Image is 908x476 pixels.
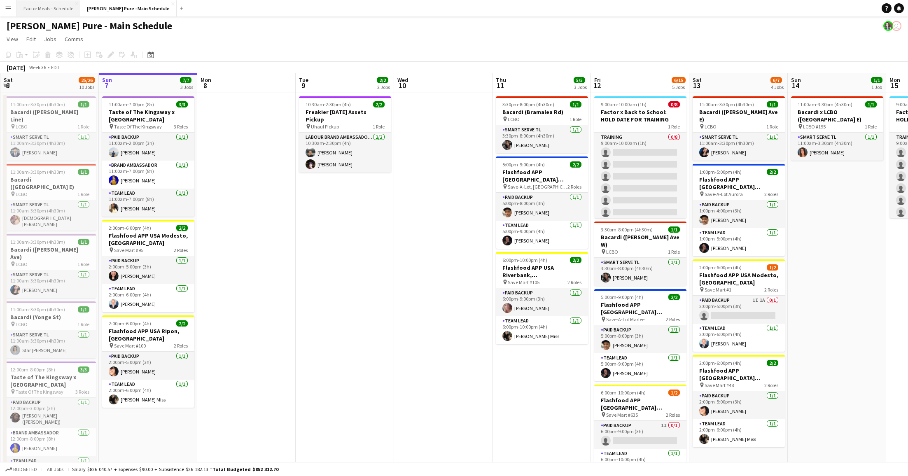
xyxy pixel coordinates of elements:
[27,64,48,70] span: Week 36
[693,228,785,256] app-card-role: Team Lead1/11:00pm-5:00pm (4h)[PERSON_NAME]
[496,108,588,116] h3: Bacardi (Bramalea Rd)
[594,397,686,411] h3: Flashfood APP [GEOGRAPHIC_DATA] [GEOGRAPHIC_DATA], [GEOGRAPHIC_DATA]
[78,306,89,313] span: 1/1
[508,184,567,190] span: Save-A-Lot, [GEOGRAPHIC_DATA]
[7,35,18,43] span: View
[4,398,96,428] app-card-role: Paid Backup1/112:00pm-3:00pm (3h)[PERSON_NAME] ([PERSON_NAME]) [PERSON_NAME]
[699,101,754,107] span: 11:00am-3:30pm (4h30m)
[16,389,63,395] span: Taste Of The Kingsway
[594,301,686,316] h3: Flashfood APP [GEOGRAPHIC_DATA] [GEOGRAPHIC_DATA], [GEOGRAPHIC_DATA]
[176,320,188,327] span: 2/2
[4,200,96,231] app-card-role: Smart Serve TL1/111:00am-3:30pm (4h30m)[DEMOGRAPHIC_DATA][PERSON_NAME]
[666,412,680,418] span: 2 Roles
[693,164,785,256] app-job-card: 1:00pm-5:00pm (4h)2/2Flashfood APP [GEOGRAPHIC_DATA] [GEOGRAPHIC_DATA], [GEOGRAPHIC_DATA] Save-A-...
[72,466,278,472] div: Salary $826 040.57 + Expenses $90.00 + Subsistence $26 182.13 =
[4,246,96,261] h3: Bacardi ([PERSON_NAME] Ave)
[16,124,28,130] span: LCBO
[594,222,686,286] app-job-card: 3:30pm-8:00pm (4h30m)1/1Bacardi ([PERSON_NAME] Ave W) LCBO1 RoleSmart Serve TL1/13:30pm-8:00pm (4...
[798,101,852,107] span: 11:00am-3:30pm (4h30m)
[4,234,96,298] app-job-card: 11:00am-3:30pm (4h30m)1/1Bacardi ([PERSON_NAME] Ave) LCBO1 RoleSmart Serve TL1/111:00am-3:30pm (4...
[4,108,96,123] h3: Bacardi ([PERSON_NAME] Line)
[699,169,742,175] span: 1:00pm-5:00pm (4h)
[176,225,188,231] span: 2/2
[102,96,194,217] app-job-card: 11:00am-7:00pm (8h)3/3Taste of The Kingsway x [GEOGRAPHIC_DATA] Taste Of The Kingsway3 RolesPaid ...
[102,133,194,161] app-card-role: Paid Backup1/111:00am-2:00pm (3h)[PERSON_NAME]
[78,169,89,175] span: 1/1
[764,382,778,388] span: 2 Roles
[570,101,581,107] span: 1/1
[4,428,96,456] app-card-role: Brand Ambassador1/112:00pm-8:00pm (8h)[PERSON_NAME]
[306,101,351,107] span: 10:30am-2:30pm (4h)
[102,315,194,408] app-job-card: 2:00pm-6:00pm (4h)2/2Flashfood APP USA Ripon, [GEOGRAPHIC_DATA] Save Mart #1002 RolesPaid Backup1...
[606,412,638,418] span: Save Mart #635
[496,252,588,344] app-job-card: 6:00pm-10:00pm (4h)2/2Flashfood APP USA Riverbank, [GEOGRAPHIC_DATA] Save Mart #1052 RolesPaid Ba...
[180,84,193,90] div: 3 Jobs
[496,316,588,344] app-card-role: Team Lead1/16:00pm-10:00pm (4h)[PERSON_NAME] Miss
[4,301,96,358] app-job-card: 11:00am-3:30pm (4h30m)1/1Bacardi (Yonge St) LCBO1 RoleSmart Serve TL1/111:00am-3:30pm (4h30m)Star...
[496,193,588,221] app-card-role: Paid Backup1/15:00pm-8:00pm (3h)[PERSON_NAME]
[601,294,643,300] span: 5:00pm-9:00pm (4h)
[4,270,96,298] app-card-role: Smart Serve TL1/111:00am-3:30pm (4h30m)[PERSON_NAME]
[10,366,55,373] span: 12:00pm-8:00pm (8h)
[767,264,778,271] span: 1/2
[666,316,680,322] span: 2 Roles
[102,220,194,312] app-job-card: 2:00pm-6:00pm (4h)2/2Flashfood APP USA Modesto, [GEOGRAPHIC_DATA] Save Mart #952 RolesPaid Backup...
[594,96,686,218] div: 9:00am-10:00am (1h)0/8Factor x Back to School: HOLD DATE FOR TRAINING1 RoleTraining0/89:00am-10:0...
[44,35,56,43] span: Jobs
[791,96,883,161] app-job-card: 11:00am-3:30pm (4h30m)1/1Bacardi x LCBO ([GEOGRAPHIC_DATA] E) LCBO #1951 RoleSmart Serve TL1/111:...
[78,101,89,107] span: 1/1
[212,466,278,472] span: Total Budgeted $852 312.70
[109,101,154,107] span: 11:00am-7:00pm (8h)
[668,249,680,255] span: 1 Role
[508,116,520,122] span: LCBO
[495,81,506,90] span: 11
[693,355,785,447] app-job-card: 2:00pm-6:00pm (4h)2/2Flashfood APP [GEOGRAPHIC_DATA] [GEOGRAPHIC_DATA], [GEOGRAPHIC_DATA] Save Ma...
[180,77,191,83] span: 7/7
[693,259,785,352] div: 2:00pm-6:00pm (4h)1/2Flashfood APP USA Modesto, [GEOGRAPHIC_DATA] Save Mart #12 RolesPaid Backup1...
[51,64,60,70] div: EDT
[2,81,13,90] span: 6
[299,108,391,123] h3: Freakier [DATE] Assets Pickup
[770,77,782,83] span: 6/7
[693,108,785,123] h3: Bacardi ([PERSON_NAME] Ave E)
[693,200,785,228] app-card-role: Paid Backup1/11:00pm-4:00pm (3h)[PERSON_NAME]
[79,77,95,83] span: 25/26
[601,101,647,107] span: 9:00am-10:00am (1h)
[496,168,588,183] h3: Flashfood APP [GEOGRAPHIC_DATA] [GEOGRAPHIC_DATA], [GEOGRAPHIC_DATA]
[79,84,95,90] div: 10 Jobs
[102,327,194,342] h3: Flashfood APP USA Ripon, [GEOGRAPHIC_DATA]
[672,84,685,90] div: 5 Jobs
[10,169,65,175] span: 11:00am-3:30pm (4h30m)
[80,0,177,16] button: [PERSON_NAME] Pure - Main Schedule
[693,296,785,324] app-card-role: Paid Backup1I1A0/12:00pm-5:00pm (3h)
[668,294,680,300] span: 2/2
[791,76,801,84] span: Sun
[4,164,96,231] div: 11:00am-3:30pm (4h30m)1/1Bacardi ([GEOGRAPHIC_DATA] E) LCBO1 RoleSmart Serve TL1/111:00am-3:30pm ...
[570,116,581,122] span: 1 Role
[201,76,211,84] span: Mon
[13,467,37,472] span: Budgeted
[567,279,581,285] span: 2 Roles
[75,389,89,395] span: 3 Roles
[693,391,785,419] app-card-role: Paid Backup1/12:00pm-5:00pm (3h)[PERSON_NAME]
[311,124,339,130] span: Uhaul Pickup
[672,77,686,83] span: 6/15
[502,161,545,168] span: 5:00pm-9:00pm (4h)
[176,101,188,107] span: 3/3
[496,76,506,84] span: Thu
[594,258,686,286] app-card-role: Smart Serve TL1/13:30pm-8:00pm (4h30m)[PERSON_NAME]
[668,226,680,233] span: 1/1
[496,264,588,279] h3: Flashfood APP USA Riverbank, [GEOGRAPHIC_DATA]
[508,279,539,285] span: Save Mart #105
[496,156,588,249] app-job-card: 5:00pm-9:00pm (4h)2/2Flashfood APP [GEOGRAPHIC_DATA] [GEOGRAPHIC_DATA], [GEOGRAPHIC_DATA] Save-A-...
[102,352,194,380] app-card-role: Paid Backup1/12:00pm-5:00pm (3h)[PERSON_NAME]
[791,133,883,161] app-card-role: Smart Serve TL1/111:00am-3:30pm (4h30m)[PERSON_NAME]
[705,287,731,293] span: Save Mart #1
[4,465,38,474] button: Budgeted
[4,373,96,388] h3: Taste of The Kingsway x [GEOGRAPHIC_DATA]
[299,133,391,173] app-card-role: Labour Brand Ambassadors2/210:30am-2:30pm (4h)[PERSON_NAME][PERSON_NAME]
